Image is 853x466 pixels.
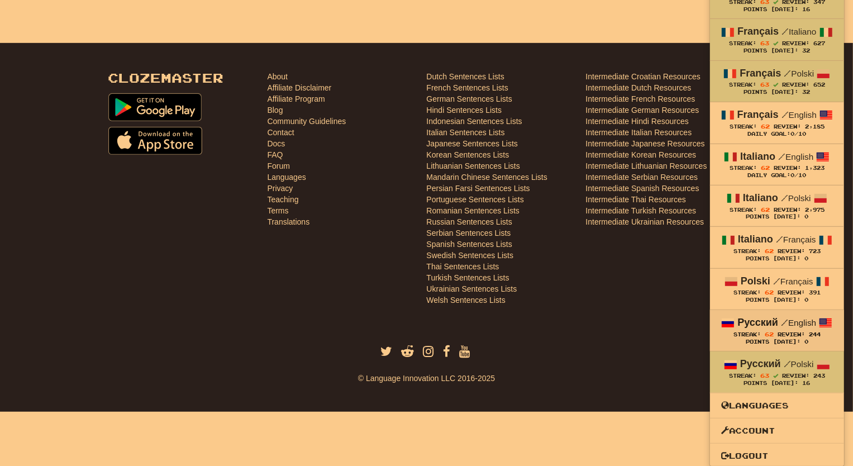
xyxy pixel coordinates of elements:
[774,207,801,213] span: Review:
[738,234,773,245] strong: Italiano
[776,235,816,244] small: Français
[268,104,283,116] a: Blog
[760,372,769,379] span: 63
[760,40,769,46] span: 63
[809,248,821,254] span: 723
[790,172,794,178] span: 0
[586,82,692,93] a: Intermediate Dutch Resources
[427,138,518,149] a: Japanese Sentences Lists
[778,152,813,161] small: English
[733,331,761,337] span: Streak:
[586,93,695,104] a: Intermediate French Resources
[773,276,780,286] span: /
[427,283,517,294] a: Ukrainian Sentences Lists
[740,68,781,79] strong: Français
[268,71,288,82] a: About
[729,373,756,379] span: Streak:
[721,380,833,387] div: Points [DATE]: 16
[710,186,844,226] a: Italiano /Polski Streak: 62 Review: 2,975 Points [DATE]: 0
[740,151,775,162] strong: Italiano
[721,172,833,179] div: Daily Goal: /10
[427,104,502,116] a: Hindi Sentences Lists
[268,160,290,172] a: Forum
[781,317,788,327] span: /
[427,183,530,194] a: Persian Farsi Sentences Lists
[805,123,825,130] span: 2,185
[427,261,499,272] a: Thai Sentences Lists
[773,41,778,46] span: Streak includes today.
[721,213,833,221] div: Points [DATE]: 0
[268,194,299,205] a: Teaching
[427,205,520,216] a: Romanian Sentences Lists
[784,68,791,78] span: /
[710,61,844,102] a: Français /Polski Streak: 63 Review: 652 Points [DATE]: 32
[586,116,689,127] a: Intermediate Hindi Resources
[586,71,700,82] a: Intermediate Croatian Resources
[782,82,809,88] span: Review:
[427,71,504,82] a: Dutch Sentences Lists
[586,160,707,172] a: Intermediate Lithuanian Resources
[710,424,844,438] a: Account
[710,449,844,463] a: Logout
[586,172,698,183] a: Intermediate Serbian Resources
[778,331,805,337] span: Review:
[427,250,514,261] a: Swedish Sentences Lists
[586,104,699,116] a: Intermediate German Resources
[784,359,814,369] small: Polski
[730,123,757,130] span: Streak:
[765,289,774,296] span: 62
[737,26,779,37] strong: Français
[710,19,844,60] a: Français /Italiano Streak: 63 Review: 627 Points [DATE]: 32
[427,93,512,104] a: German Sentences Lists
[427,160,520,172] a: Lithuanian Sentences Lists
[782,40,809,46] span: Review:
[710,102,844,143] a: Français /English Streak: 62 Review: 2,185 Daily Goal:0/10
[782,373,809,379] span: Review:
[784,69,814,78] small: Polski
[761,164,770,171] span: 62
[778,151,785,161] span: /
[781,193,811,203] small: Polski
[710,144,844,185] a: Italiano /English Streak: 62 Review: 1,323 Daily Goal:0/10
[761,206,770,213] span: 62
[781,27,816,36] small: Italiano
[813,373,825,379] span: 243
[729,40,756,46] span: Streak:
[268,93,325,104] a: Affiliate Program
[586,205,697,216] a: Intermediate Turkish Resources
[427,149,509,160] a: Korean Sentences Lists
[781,110,789,120] span: /
[790,131,794,137] span: 0
[781,318,816,327] small: English
[733,289,761,296] span: Streak:
[805,165,825,171] span: 1,323
[765,248,774,254] span: 62
[268,172,306,183] a: Languages
[721,89,833,96] div: Points [DATE]: 32
[710,269,844,310] a: Polski /Français Streak: 62 Review: 391 Points [DATE]: 0
[710,398,844,413] a: Languages
[427,172,547,183] a: Mandarin Chinese Sentences Lists
[586,149,697,160] a: Intermediate Korean Resources
[721,255,833,263] div: Points [DATE]: 0
[586,127,692,138] a: Intermediate Italian Resources
[765,331,774,337] span: 62
[778,289,805,296] span: Review:
[108,373,745,384] div: © Language Innovation LLC 2016-2025
[268,82,332,93] a: Affiliate Disclaimer
[776,234,783,244] span: /
[778,248,805,254] span: Review:
[268,216,310,227] a: Translations
[586,183,699,194] a: Intermediate Spanish Resources
[813,40,825,46] span: 627
[760,81,769,88] span: 63
[761,123,770,130] span: 62
[805,207,825,213] span: 2,975
[809,331,821,337] span: 244
[268,205,289,216] a: Terms
[781,110,817,120] small: English
[268,116,346,127] a: Community Guidelines
[586,138,705,149] a: Intermediate Japanese Resources
[108,127,203,155] img: Get it on App Store
[774,165,801,171] span: Review:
